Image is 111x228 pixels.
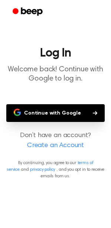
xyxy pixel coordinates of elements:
[6,131,105,151] p: Don’t have an account?
[6,65,105,84] p: Welcome back! Continue with Google to log in.
[6,160,105,180] p: By continuing, you agree to our and , and you opt in to receive emails from us.
[30,167,55,172] a: privacy policy
[7,141,104,151] a: Create an Account
[7,5,49,19] a: Beep
[6,47,105,59] h1: Log In
[6,104,105,122] button: Continue with Google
